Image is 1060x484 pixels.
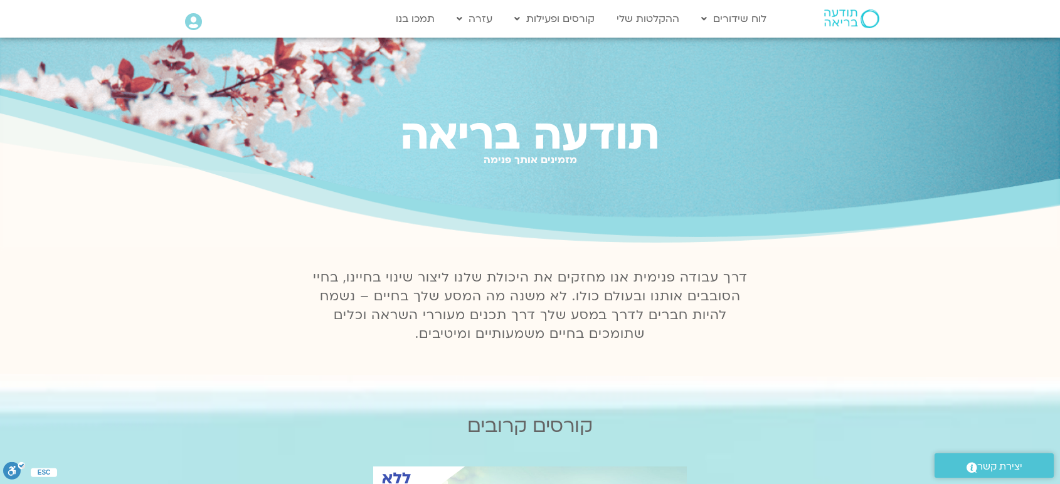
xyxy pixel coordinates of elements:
[139,415,921,437] h2: קורסים קרובים
[390,7,441,31] a: תמכו בנו
[305,268,755,344] p: דרך עבודה פנימית אנו מחזקים את היכולת שלנו ליצור שינוי בחיינו, בחיי הסובבים אותנו ובעולם כולו. לא...
[508,7,601,31] a: קורסים ופעילות
[824,9,879,28] img: תודעה בריאה
[977,458,1022,475] span: יצירת קשר
[610,7,686,31] a: ההקלטות שלי
[450,7,499,31] a: עזרה
[935,453,1054,478] a: יצירת קשר
[695,7,773,31] a: לוח שידורים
